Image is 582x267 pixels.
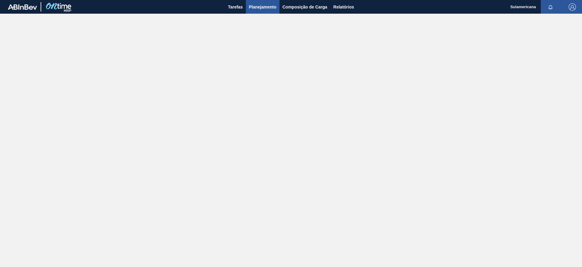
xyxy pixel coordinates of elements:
span: Relatórios [333,3,354,11]
span: Planejamento [249,3,276,11]
button: Notificações [541,3,560,11]
span: Tarefas [228,3,243,11]
img: Logout [569,3,576,11]
img: TNhmsLtSVTkK8tSr43FrP2fwEKptu5GPRR3wAAAABJRU5ErkJggg== [8,4,37,10]
span: Composição de Carga [283,3,327,11]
